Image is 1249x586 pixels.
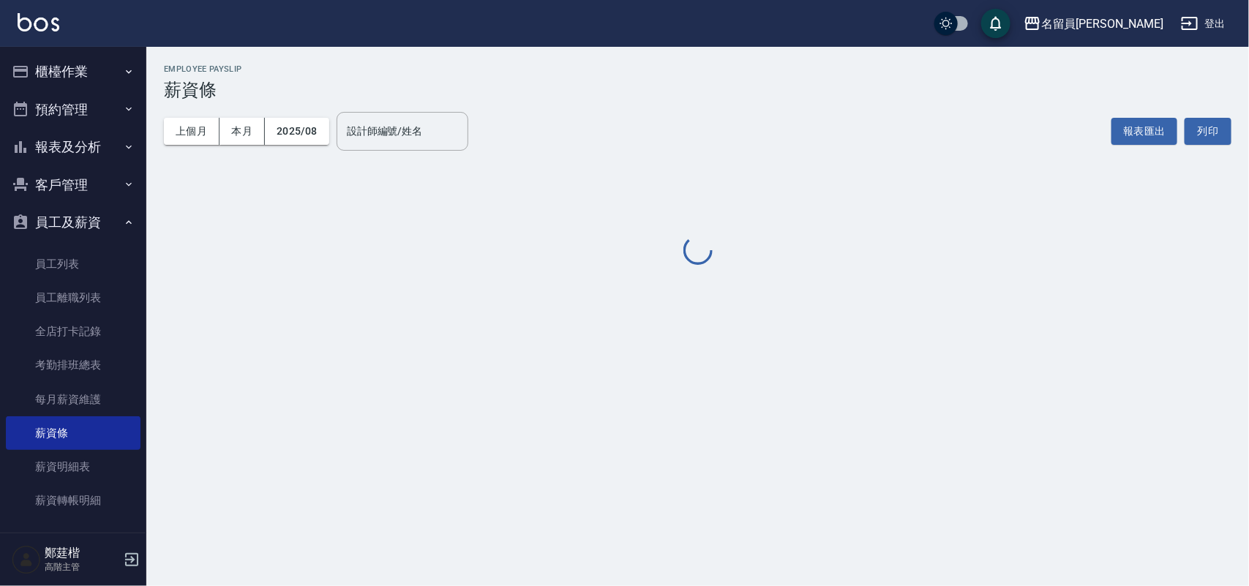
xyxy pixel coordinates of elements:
button: 客戶管理 [6,166,140,204]
button: 報表匯出 [1111,118,1177,145]
button: 商品管理 [6,524,140,562]
a: 薪資條 [6,416,140,450]
button: 上個月 [164,118,220,145]
a: 每月薪資維護 [6,383,140,416]
a: 薪資轉帳明細 [6,484,140,517]
button: 登出 [1175,10,1231,37]
button: 報表及分析 [6,128,140,166]
img: Logo [18,13,59,31]
p: 高階主管 [45,560,119,574]
h5: 鄭莛楷 [45,546,119,560]
button: 列印 [1185,118,1231,145]
h2: Employee Payslip [164,64,1231,74]
button: save [981,9,1010,38]
button: 本月 [220,118,265,145]
a: 薪資明細表 [6,450,140,484]
h3: 薪資條 [164,80,1231,100]
button: 預約管理 [6,91,140,129]
button: 2025/08 [265,118,329,145]
a: 全店打卡記錄 [6,315,140,348]
a: 考勤排班總表 [6,348,140,382]
div: 名留員[PERSON_NAME] [1041,15,1163,33]
button: 員工及薪資 [6,203,140,241]
button: 櫃檯作業 [6,53,140,91]
a: 員工列表 [6,247,140,281]
a: 員工離職列表 [6,281,140,315]
img: Person [12,545,41,574]
button: 名留員[PERSON_NAME] [1018,9,1169,39]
